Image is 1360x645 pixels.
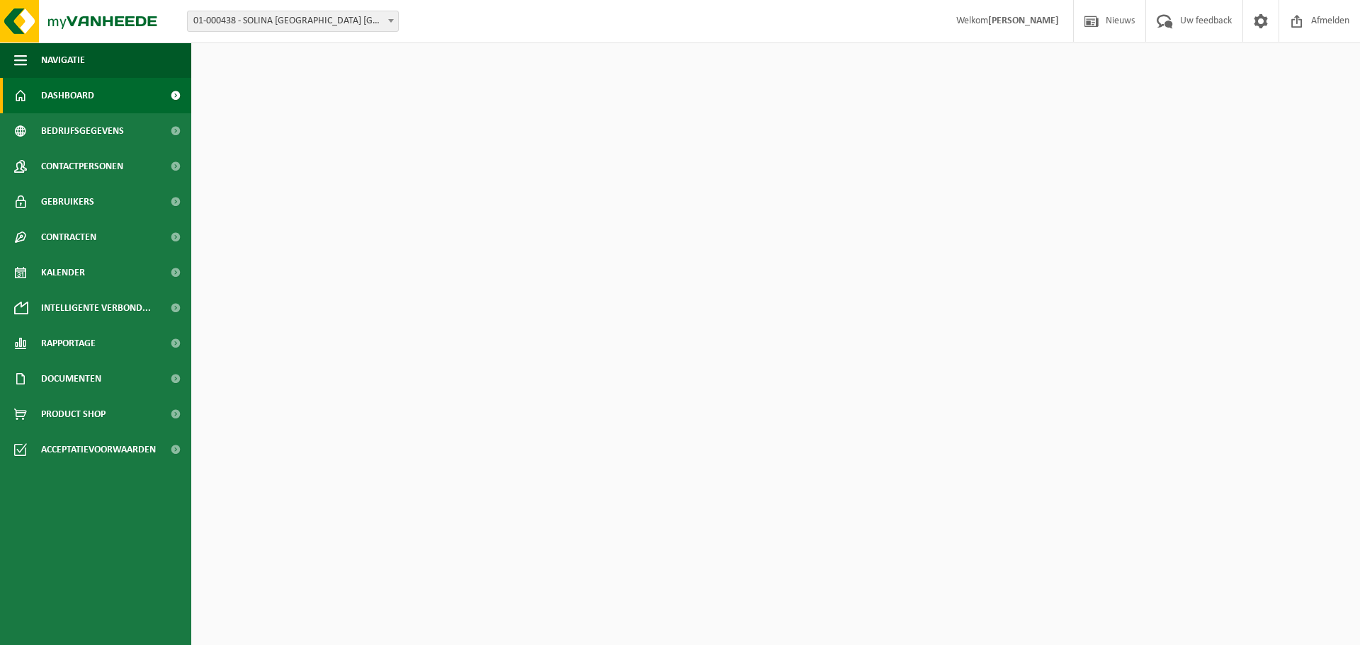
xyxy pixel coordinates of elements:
span: Acceptatievoorwaarden [41,432,156,467]
span: Dashboard [41,78,94,113]
span: Intelligente verbond... [41,290,151,326]
span: Navigatie [41,42,85,78]
span: Rapportage [41,326,96,361]
span: Kalender [41,255,85,290]
span: Gebruikers [41,184,94,219]
span: Contracten [41,219,96,255]
span: Documenten [41,361,101,396]
span: Bedrijfsgegevens [41,113,124,149]
span: Contactpersonen [41,149,123,184]
span: 01-000438 - SOLINA BELGIUM NV/AG - EKE [187,11,399,32]
span: Product Shop [41,396,106,432]
strong: [PERSON_NAME] [988,16,1059,26]
span: 01-000438 - SOLINA BELGIUM NV/AG - EKE [188,11,398,31]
